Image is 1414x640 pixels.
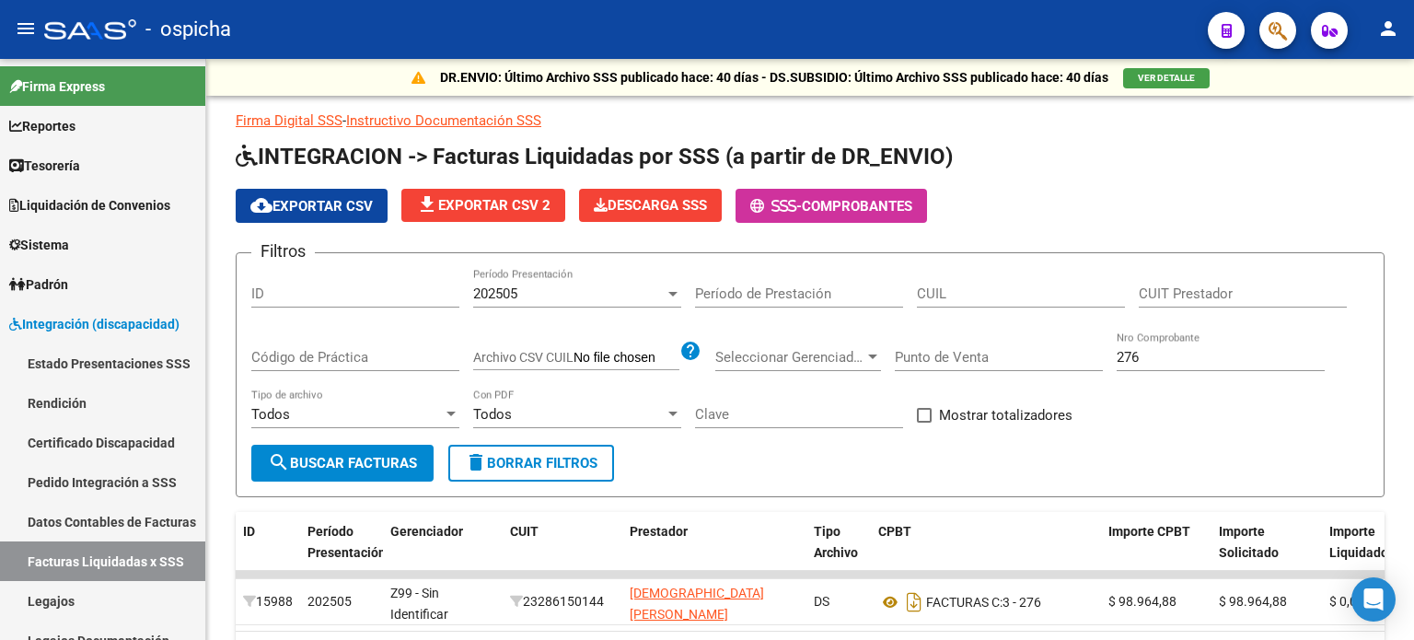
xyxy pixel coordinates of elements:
[1377,17,1399,40] mat-icon: person
[902,588,926,617] i: Descargar documento
[307,524,386,560] span: Período Presentación
[1108,524,1190,539] span: Importe CPBT
[390,524,463,539] span: Gerenciador
[236,112,342,129] a: Firma Digital SSS
[473,350,574,365] span: Archivo CSV CUIL
[9,116,75,136] span: Reportes
[939,404,1072,426] span: Mostrar totalizadores
[1351,577,1396,622] div: Open Intercom Messenger
[750,198,802,215] span: -
[679,340,701,362] mat-icon: help
[630,586,764,622] span: [DEMOGRAPHIC_DATA] [PERSON_NAME]
[1138,73,1195,83] span: VER DETALLE
[236,189,388,223] button: Exportar CSV
[416,193,438,215] mat-icon: file_download
[236,111,1385,131] p: -
[15,17,37,40] mat-icon: menu
[448,445,614,482] button: Borrar Filtros
[814,594,829,609] span: DS
[9,314,180,334] span: Integración (discapacidad)
[346,112,541,129] a: Instructivo Documentación SSS
[878,588,1094,617] div: 3 - 276
[236,512,300,593] datatable-header-cell: ID
[473,285,517,302] span: 202505
[465,455,597,471] span: Borrar Filtros
[802,198,912,215] span: Comprobantes
[579,189,722,223] app-download-masive: Descarga masiva de comprobantes (adjuntos)
[268,455,417,471] span: Buscar Facturas
[465,451,487,473] mat-icon: delete
[401,189,565,222] button: Exportar CSV 2
[503,512,622,593] datatable-header-cell: CUIT
[1219,524,1279,560] span: Importe Solicitado
[251,445,434,482] button: Buscar Facturas
[594,197,707,214] span: Descarga SSS
[9,274,68,295] span: Padrón
[1108,594,1176,609] span: $ 98.964,88
[736,189,927,223] button: -Comprobantes
[814,524,858,560] span: Tipo Archivo
[243,591,293,612] div: 15988
[715,349,864,366] span: Seleccionar Gerenciador
[510,591,615,612] div: 23286150144
[251,239,315,264] h3: Filtros
[1329,594,1364,609] span: $ 0,00
[1101,512,1211,593] datatable-header-cell: Importe CPBT
[473,406,512,423] span: Todos
[1211,512,1322,593] datatable-header-cell: Importe Solicitado
[579,189,722,222] button: Descarga SSS
[622,512,806,593] datatable-header-cell: Prestador
[9,235,69,255] span: Sistema
[871,512,1101,593] datatable-header-cell: CPBT
[250,194,272,216] mat-icon: cloud_download
[390,586,448,622] span: Z99 - Sin Identificar
[440,67,1108,87] p: DR.ENVIO: Último Archivo SSS publicado hace: 40 días - DS.SUBSIDIO: Último Archivo SSS publicado ...
[307,594,352,609] span: 202505
[574,350,679,367] input: Archivo CSV CUIL
[1329,524,1388,560] span: Importe Liquidado
[383,512,503,593] datatable-header-cell: Gerenciador
[630,524,688,539] span: Prestador
[806,512,871,593] datatable-header-cell: Tipo Archivo
[416,197,551,214] span: Exportar CSV 2
[878,524,911,539] span: CPBT
[1123,68,1210,88] button: VER DETALLE
[926,595,1003,610] span: FACTURAS C:
[510,524,539,539] span: CUIT
[250,198,373,215] span: Exportar CSV
[9,195,170,215] span: Liquidación de Convenios
[1219,594,1287,609] span: $ 98.964,88
[251,406,290,423] span: Todos
[145,9,231,50] span: - ospicha
[236,144,953,169] span: INTEGRACION -> Facturas Liquidadas por SSS (a partir de DR_ENVIO)
[268,451,290,473] mat-icon: search
[243,524,255,539] span: ID
[9,76,105,97] span: Firma Express
[9,156,80,176] span: Tesorería
[300,512,383,593] datatable-header-cell: Período Presentación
